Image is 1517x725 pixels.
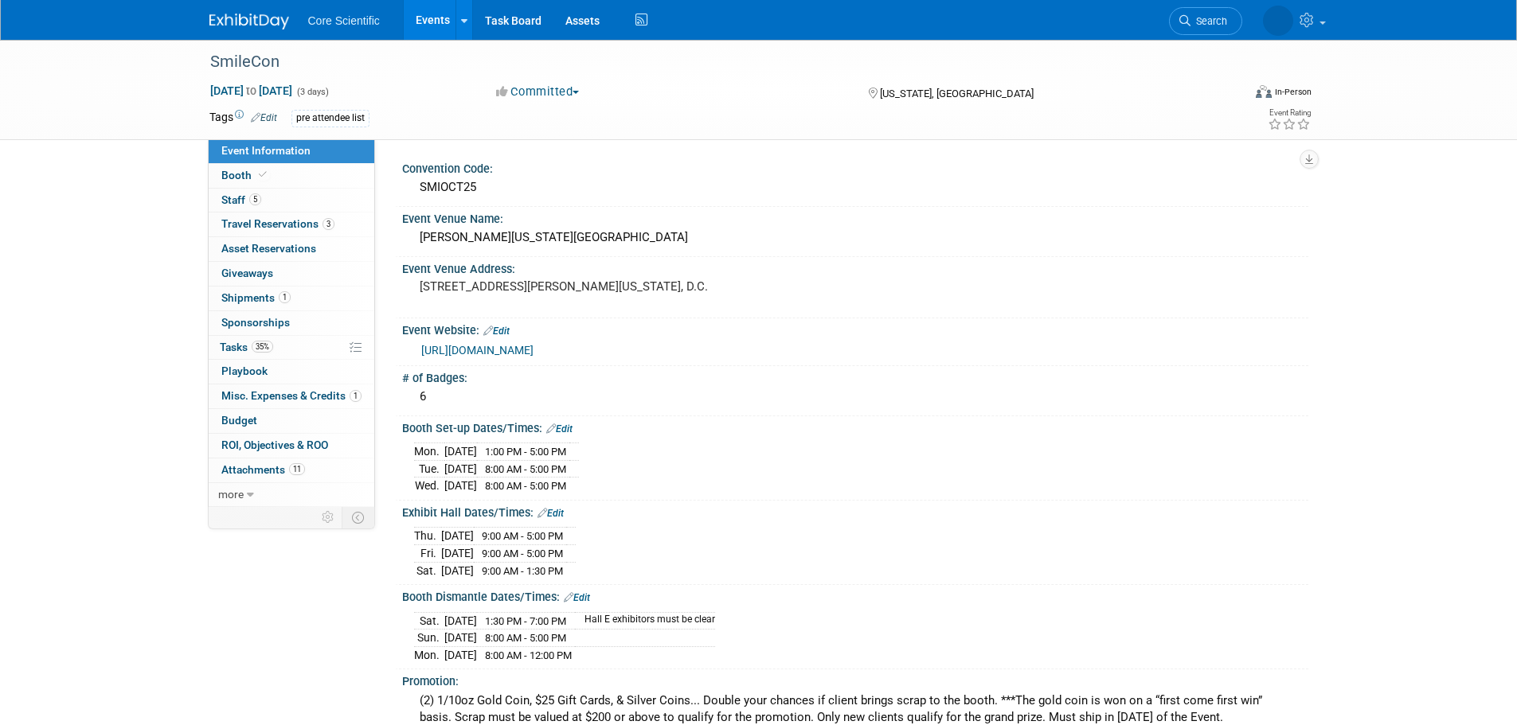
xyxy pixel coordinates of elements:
td: [DATE] [444,477,477,494]
div: In-Person [1274,86,1312,98]
div: pre attendee list [291,110,369,127]
a: Shipments1 [209,286,374,310]
a: Budget [209,409,374,433]
span: [US_STATE], [GEOGRAPHIC_DATA] [880,88,1034,99]
a: Giveaways [209,262,374,286]
span: 8:00 AM - 5:00 PM [485,463,566,475]
div: Convention Code: [402,157,1308,177]
td: Hall E exhibitors must be clear [575,612,715,630]
a: Tasks35% [209,336,374,360]
td: Tue. [414,460,444,477]
div: Event Venue Name: [402,207,1308,227]
td: [DATE] [444,630,477,647]
div: SmileCon [205,48,1218,76]
a: Travel Reservations3 [209,212,374,236]
td: Wed. [414,477,444,494]
td: [DATE] [441,562,474,579]
a: ROI, Objectives & ROO [209,434,374,458]
img: Format-Inperson.png [1256,85,1272,98]
td: Toggle Event Tabs [342,507,374,528]
a: Asset Reservations [209,237,374,261]
span: 1 [350,390,362,402]
span: Travel Reservations [221,217,334,230]
pre: [STREET_ADDRESS][PERSON_NAME][US_STATE], D.C. [420,279,762,294]
td: Fri. [414,545,441,563]
span: (3 days) [295,87,329,97]
span: Event Information [221,144,311,157]
td: [DATE] [444,646,477,663]
span: ROI, Objectives & ROO [221,439,328,451]
i: Booth reservation complete [259,170,267,179]
button: Committed [491,84,585,100]
span: 9:00 AM - 5:00 PM [482,530,563,542]
a: Misc. Expenses & Credits1 [209,384,374,408]
td: [DATE] [444,460,477,477]
span: 3 [323,218,334,230]
a: [URL][DOMAIN_NAME] [421,344,534,357]
span: to [244,84,259,97]
td: [DATE] [444,443,477,461]
a: Edit [564,592,590,603]
span: 35% [252,341,273,353]
div: Event Format [1148,83,1312,107]
span: 9:00 AM - 1:30 PM [482,565,563,577]
span: 11 [289,463,305,475]
div: SMIOCT25 [414,175,1296,200]
a: Edit [483,325,510,337]
span: Misc. Expenses & Credits [221,389,362,402]
span: 8:00 AM - 5:00 PM [485,632,566,644]
span: 8:00 AM - 12:00 PM [485,649,572,661]
td: Sat. [414,562,441,579]
div: [PERSON_NAME][US_STATE][GEOGRAPHIC_DATA] [414,225,1296,250]
div: Event Venue Address: [402,257,1308,277]
span: 1:30 PM - 7:00 PM [485,615,566,627]
a: Edit [538,508,564,519]
div: Event Rating [1268,109,1311,117]
div: 6 [414,384,1296,409]
td: Sat. [414,612,444,630]
td: Sun. [414,630,444,647]
td: Thu. [414,528,441,545]
img: ExhibitDay [209,14,289,29]
span: 1 [279,291,291,303]
div: Exhibit Hall Dates/Times: [402,501,1308,521]
span: Booth [221,169,270,181]
td: Personalize Event Tab Strip [315,507,342,528]
a: Staff5 [209,189,374,212]
span: 8:00 AM - 5:00 PM [485,480,566,492]
span: 9:00 AM - 5:00 PM [482,548,563,559]
span: Giveaways [221,267,273,279]
td: [DATE] [441,545,474,563]
span: Playbook [221,364,268,377]
span: Asset Reservations [221,242,316,255]
span: more [218,488,244,501]
a: Booth [209,164,374,188]
td: Mon. [414,443,444,461]
span: Staff [221,193,261,206]
div: Promotion: [402,669,1308,689]
div: Event Website: [402,318,1308,339]
span: 5 [249,193,261,205]
a: Search [1169,7,1242,35]
span: Core Scientific [308,14,380,27]
a: Edit [251,112,277,123]
div: Booth Set-up Dates/Times: [402,416,1308,437]
a: Attachments11 [209,458,374,482]
td: [DATE] [444,612,477,630]
div: # of Badges: [402,366,1308,386]
span: Search [1191,15,1227,27]
a: Event Information [209,139,374,163]
span: Shipments [221,291,291,304]
td: Tags [209,109,277,127]
span: Tasks [220,341,273,353]
div: Booth Dismantle Dates/Times: [402,585,1308,606]
a: Playbook [209,360,374,384]
span: Attachments [221,463,305,476]
a: Edit [546,423,573,435]
span: Budget [221,414,257,427]
img: Megan Murray [1263,6,1293,36]
span: [DATE] [DATE] [209,84,293,98]
span: 1:00 PM - 5:00 PM [485,446,566,458]
a: more [209,483,374,507]
a: Sponsorships [209,311,374,335]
